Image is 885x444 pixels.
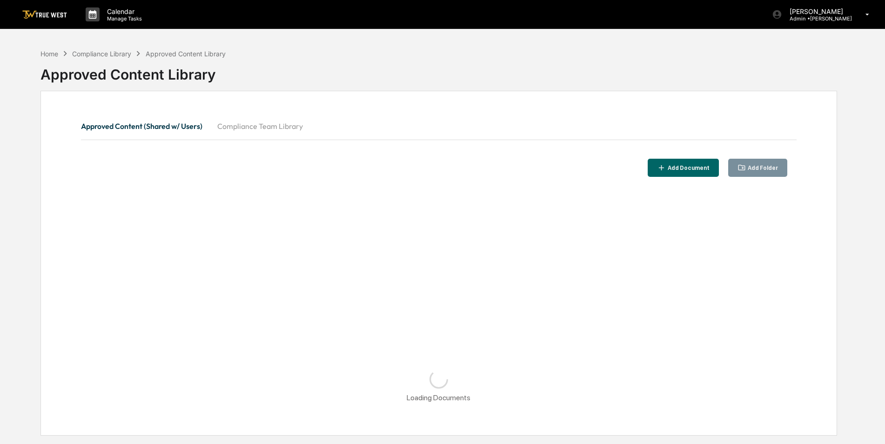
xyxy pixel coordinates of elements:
[648,159,719,177] button: Add Document
[728,159,788,177] button: Add Folder
[782,15,852,22] p: Admin • [PERSON_NAME]
[666,165,710,171] div: Add Document
[100,15,147,22] p: Manage Tasks
[407,393,470,402] div: Loading Documents
[22,10,67,19] img: logo
[100,7,147,15] p: Calendar
[746,165,778,171] div: Add Folder
[72,50,131,58] div: Compliance Library
[81,115,797,137] div: secondary tabs example
[146,50,226,58] div: Approved Content Library
[40,50,58,58] div: Home
[81,115,210,137] button: Approved Content (Shared w/ Users)
[40,59,837,83] div: Approved Content Library
[210,115,310,137] button: Compliance Team Library
[782,7,852,15] p: [PERSON_NAME]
